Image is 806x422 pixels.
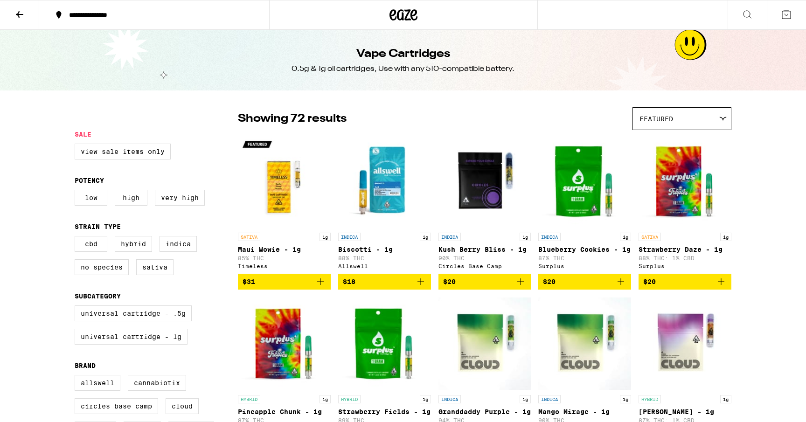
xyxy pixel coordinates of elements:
legend: Potency [75,177,104,184]
p: 1g [420,395,431,403]
p: SATIVA [238,233,260,241]
img: Surplus - Pineapple Chunk - 1g [238,297,331,390]
p: 88% THC: 1% CBD [639,255,731,261]
p: [PERSON_NAME] - 1g [639,408,731,415]
label: Universal Cartridge - .5g [75,305,192,321]
img: Timeless - Maui Wowie - 1g [238,135,331,228]
img: Surplus - Blueberry Cookies - 1g [538,135,631,228]
legend: Brand [75,362,96,369]
img: Allswell - Biscotti - 1g [338,135,431,228]
p: INDICA [438,233,461,241]
label: CBD [75,236,107,252]
p: Mango Mirage - 1g [538,408,631,415]
label: Circles Base Camp [75,398,158,414]
button: Add to bag [438,274,531,290]
label: Hybrid [115,236,152,252]
span: $20 [543,278,556,285]
p: INDICA [538,395,561,403]
h1: Vape Cartridges [356,46,450,62]
img: Circles Base Camp - Kush Berry Bliss - 1g [438,135,531,228]
p: 88% THC [338,255,431,261]
p: Showing 72 results [238,111,347,127]
p: Maui Wowie - 1g [238,246,331,253]
p: 1g [320,395,331,403]
a: Open page for Kush Berry Bliss - 1g from Circles Base Camp [438,135,531,274]
p: Strawberry Fields - 1g [338,408,431,415]
label: High [115,190,147,206]
div: Surplus [538,263,631,269]
button: Add to bag [238,274,331,290]
p: 87% THC [538,255,631,261]
p: 1g [620,233,631,241]
legend: Sale [75,131,91,138]
img: Surplus - Strawberry Fields - 1g [338,297,431,390]
div: Circles Base Camp [438,263,531,269]
p: HYBRID [338,395,361,403]
label: Cloud [166,398,199,414]
p: 1g [720,233,731,241]
p: Granddaddy Purple - 1g [438,408,531,415]
p: 1g [520,233,531,241]
img: Cloud - Mango Mirage - 1g [538,297,631,390]
span: $31 [243,278,255,285]
button: Add to bag [538,274,631,290]
p: 90% THC [438,255,531,261]
img: Surplus - Strawberry Daze - 1g [639,135,731,228]
a: Open page for Strawberry Daze - 1g from Surplus [639,135,731,274]
p: 1g [520,395,531,403]
p: Pineapple Chunk - 1g [238,408,331,415]
label: Allswell [75,375,120,391]
p: 1g [620,395,631,403]
p: 1g [720,395,731,403]
span: $20 [643,278,656,285]
p: Strawberry Daze - 1g [639,246,731,253]
p: 85% THC [238,255,331,261]
label: View Sale Items Only [75,144,171,159]
label: Very High [155,190,205,206]
div: Surplus [639,263,731,269]
label: Universal Cartridge - 1g [75,329,188,345]
legend: Subcategory [75,292,121,300]
span: Hi. Need any help? [6,7,67,14]
a: Open page for Blueberry Cookies - 1g from Surplus [538,135,631,274]
p: Kush Berry Bliss - 1g [438,246,531,253]
label: No Species [75,259,129,275]
p: Biscotti - 1g [338,246,431,253]
label: Cannabiotix [128,375,186,391]
p: 1g [420,233,431,241]
legend: Strain Type [75,223,121,230]
div: Timeless [238,263,331,269]
p: HYBRID [639,395,661,403]
p: INDICA [538,233,561,241]
label: Sativa [136,259,174,275]
div: Allswell [338,263,431,269]
p: INDICA [438,395,461,403]
button: Add to bag [639,274,731,290]
button: Add to bag [338,274,431,290]
span: $20 [443,278,456,285]
label: Low [75,190,107,206]
span: Featured [639,115,673,123]
img: Cloud - Runtz - 1g [639,297,731,390]
p: 1g [320,233,331,241]
a: Open page for Maui Wowie - 1g from Timeless [238,135,331,274]
p: HYBRID [238,395,260,403]
p: Blueberry Cookies - 1g [538,246,631,253]
img: Cloud - Granddaddy Purple - 1g [438,297,531,390]
p: SATIVA [639,233,661,241]
p: INDICA [338,233,361,241]
a: Open page for Biscotti - 1g from Allswell [338,135,431,274]
label: Indica [160,236,197,252]
div: 0.5g & 1g oil cartridges, Use with any 510-compatible battery. [292,64,514,74]
span: $18 [343,278,355,285]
